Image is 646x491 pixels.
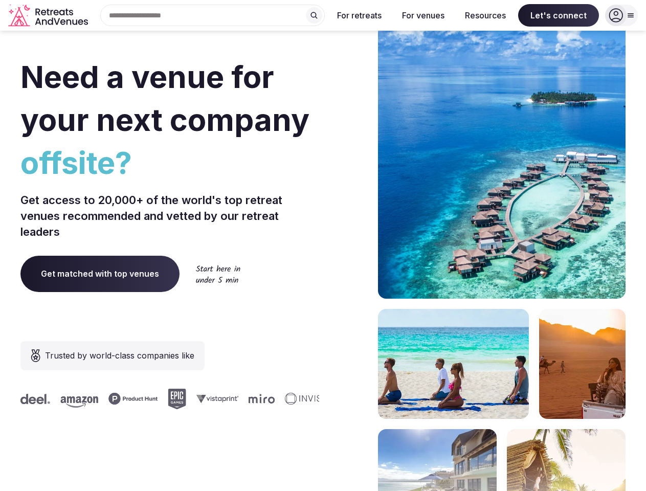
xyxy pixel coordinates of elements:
svg: Epic Games company logo [168,389,186,409]
span: Trusted by world-class companies like [45,349,194,362]
button: For venues [394,4,453,27]
button: For retreats [329,4,390,27]
a: Get matched with top venues [20,256,180,292]
span: offsite? [20,141,319,184]
a: Visit the homepage [8,4,90,27]
span: Let's connect [518,4,599,27]
img: Start here in under 5 min [196,265,240,283]
svg: Deel company logo [20,394,50,404]
span: Need a venue for your next company [20,58,309,138]
svg: Miro company logo [249,394,275,404]
p: Get access to 20,000+ of the world's top retreat venues recommended and vetted by our retreat lea... [20,192,319,239]
svg: Retreats and Venues company logo [8,4,90,27]
img: yoga on tropical beach [378,309,529,419]
button: Resources [457,4,514,27]
svg: Vistaprint company logo [196,394,238,403]
img: woman sitting in back of truck with camels [539,309,626,419]
svg: Invisible company logo [285,393,341,405]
